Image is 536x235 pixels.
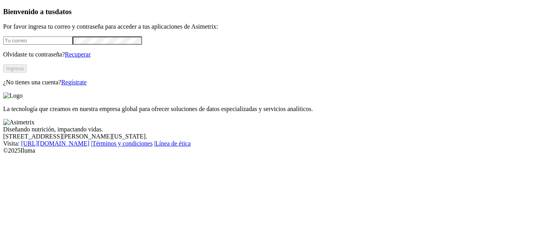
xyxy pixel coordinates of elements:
[3,79,533,86] p: ¿No tienes una cuenta?
[92,140,153,147] a: Términos y condiciones
[3,133,533,140] div: [STREET_ADDRESS][PERSON_NAME][US_STATE].
[3,147,533,154] div: © 2025 Iluma
[3,140,533,147] div: Visita : | |
[155,140,191,147] a: Línea de ética
[3,23,533,30] p: Por favor ingresa tu correo y contraseña para acceder a tus aplicaciones de Asimetrix:
[3,106,533,113] p: La tecnología que creamos en nuestra empresa global para ofrecer soluciones de datos especializad...
[3,36,73,45] input: Tu correo
[21,140,89,147] a: [URL][DOMAIN_NAME]
[3,51,533,58] p: Olvidaste tu contraseña?
[65,51,91,58] a: Recuperar
[3,92,23,99] img: Logo
[55,7,72,16] span: datos
[3,64,27,73] button: Ingresa
[3,126,533,133] div: Diseñando nutrición, impactando vidas.
[3,119,35,126] img: Asimetrix
[3,7,533,16] h3: Bienvenido a tus
[61,79,87,86] a: Regístrate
